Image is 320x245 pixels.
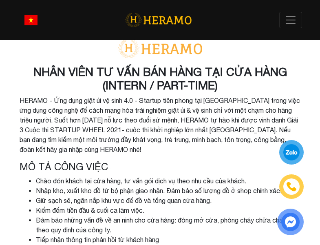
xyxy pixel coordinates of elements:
p: HERAMO - Ứng dụng giặt ủi vệ sinh 4.0 - Startup tiên phong tại [GEOGRAPHIC_DATA] trong việc ứng d... [20,96,301,154]
img: vn-flag.png [24,15,38,25]
li: Chào đón khách tại cửa hàng, tư vấn gói dịch vụ theo nhu cầu của khách. [36,176,301,186]
li: Nhập kho, xuất kho đồ từ bộ phận giao nhận. Đảm bảo số lượng đồ ở shop chính xác. [36,186,301,196]
a: phone-icon [280,176,302,198]
li: Kiểm đếm tiền đầu & cuối ca làm việc. [36,205,301,215]
h4: Mô tả công việc [20,161,301,173]
h3: NHÂN VIÊN TƯ VẤN BÁN HÀNG TẠI CỬA HÀNG (INTERN / PART-TIME) [20,65,301,92]
img: logo [125,12,192,29]
li: Giữ sạch sẽ, ngăn nắp khu vực để đồ và tổng quan cửa hàng. [36,196,301,205]
li: Đảm bảo những vấn đề về an ninh cho cửa hàng: đóng mở cửa, phòng cháy chữa cháy,... theo quy định... [36,215,301,235]
li: Tiếp nhận thông tin phản hồi từ khách hàng [36,235,301,245]
img: phone-icon [287,182,296,191]
img: logo-with-text.png [115,39,205,58]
